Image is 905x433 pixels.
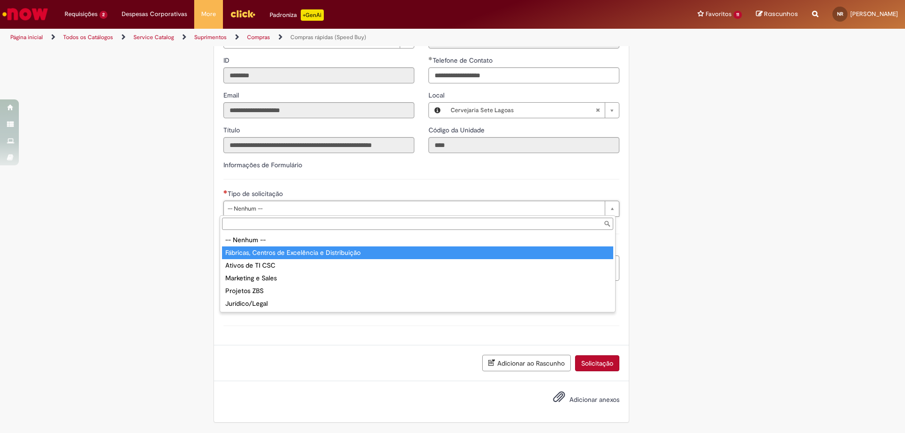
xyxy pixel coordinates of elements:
div: Projetos ZBS [222,285,613,297]
div: Ativos de TI CSC [222,259,613,272]
div: -- Nenhum -- [222,234,613,246]
div: Marketing e Sales [222,272,613,285]
ul: Tipo de solicitação [220,232,615,312]
div: Jurídico/Legal [222,297,613,310]
div: Fábricas, Centros de Excelência e Distribuição [222,246,613,259]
